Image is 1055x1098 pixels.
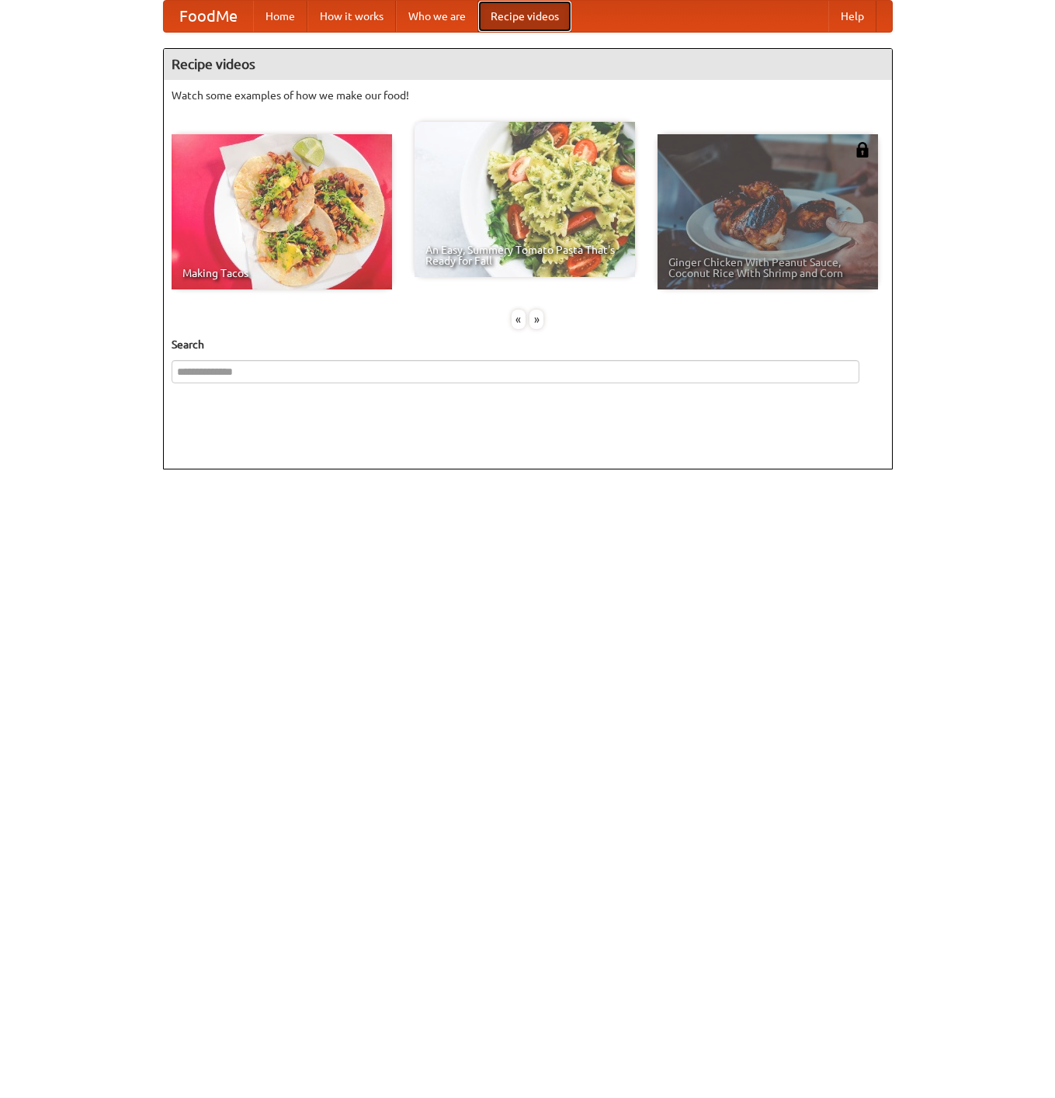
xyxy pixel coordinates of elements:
div: » [529,310,543,329]
span: An Easy, Summery Tomato Pasta That's Ready for Fall [425,244,624,266]
p: Watch some examples of how we make our food! [172,88,884,103]
div: « [512,310,526,329]
img: 483408.png [855,142,870,158]
a: Recipe videos [478,1,571,32]
a: How it works [307,1,396,32]
a: FoodMe [164,1,253,32]
h5: Search [172,337,884,352]
a: Home [253,1,307,32]
a: An Easy, Summery Tomato Pasta That's Ready for Fall [415,122,635,277]
a: Making Tacos [172,134,392,289]
a: Who we are [396,1,478,32]
a: Help [828,1,876,32]
h4: Recipe videos [164,49,892,80]
span: Making Tacos [182,268,381,279]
